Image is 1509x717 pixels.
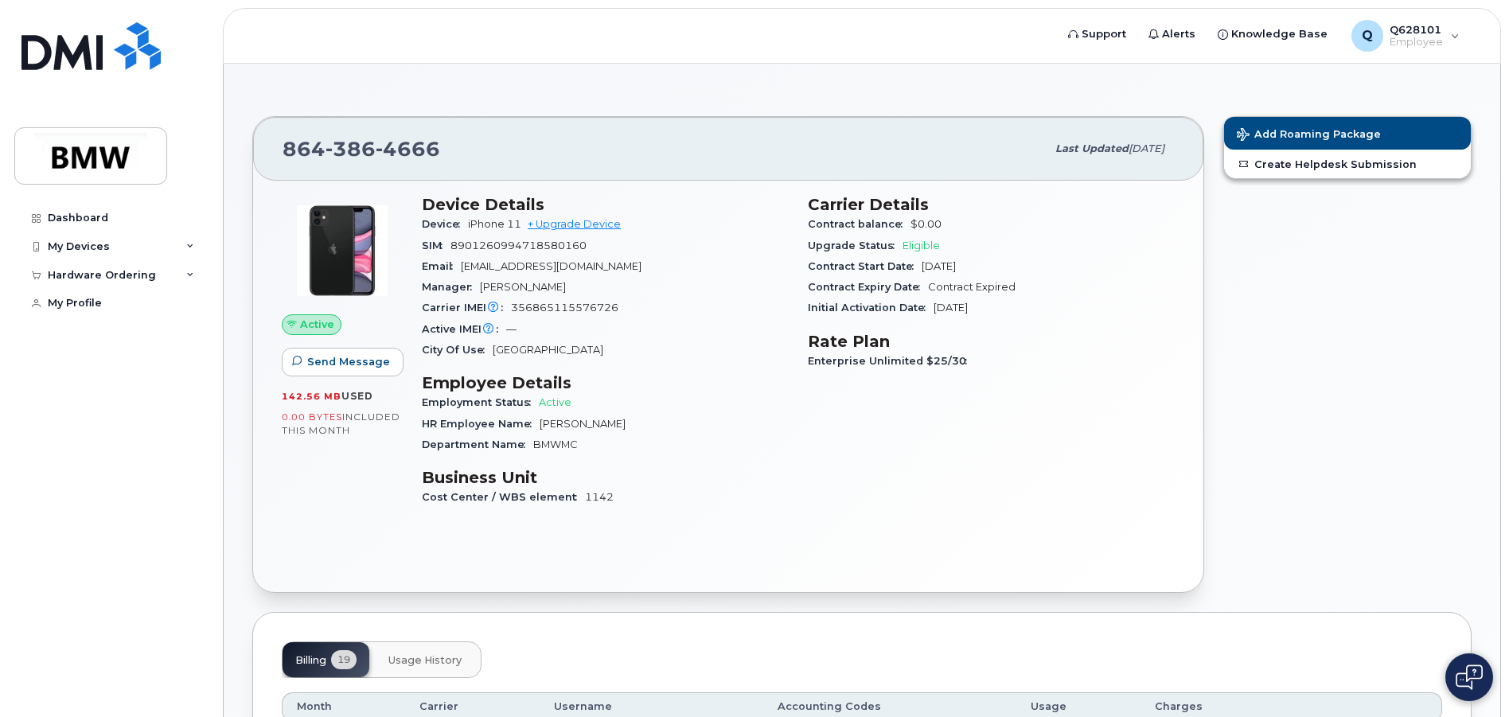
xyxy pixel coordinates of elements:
span: Device [422,218,468,230]
span: [GEOGRAPHIC_DATA] [493,344,603,356]
span: 4666 [376,137,440,161]
span: BMWMC [533,438,578,450]
span: Employment Status [422,396,539,408]
a: + Upgrade Device [528,218,621,230]
span: Cost Center / WBS element [422,491,585,503]
button: Send Message [282,348,404,376]
span: $0.00 [910,218,942,230]
span: [PERSON_NAME] [540,418,626,430]
span: 386 [326,137,376,161]
span: Contract balance [808,218,910,230]
span: Initial Activation Date [808,302,934,314]
span: Email [422,260,461,272]
span: City Of Use [422,344,493,356]
span: Contract Start Date [808,260,922,272]
span: 356865115576726 [511,302,618,314]
span: used [341,390,373,402]
span: Department Name [422,438,533,450]
span: Active IMEI [422,323,506,335]
span: iPhone 11 [468,218,521,230]
h3: Carrier Details [808,195,1175,214]
span: 8901260994718580160 [450,240,587,251]
span: [DATE] [934,302,968,314]
a: Create Helpdesk Submission [1224,150,1471,178]
span: [EMAIL_ADDRESS][DOMAIN_NAME] [461,260,641,272]
span: — [506,323,517,335]
span: Usage History [388,654,462,667]
span: Manager [422,281,480,293]
span: 0.00 Bytes [282,411,342,423]
span: Active [300,317,334,332]
span: SIM [422,240,450,251]
h3: Employee Details [422,373,789,392]
span: Last updated [1055,142,1129,154]
span: Enterprise Unlimited $25/30 [808,355,975,367]
span: Carrier IMEI [422,302,511,314]
span: Eligible [903,240,940,251]
span: [PERSON_NAME] [480,281,566,293]
h3: Business Unit [422,468,789,487]
span: Contract Expired [928,281,1016,293]
button: Add Roaming Package [1224,117,1471,150]
span: HR Employee Name [422,418,540,430]
span: 864 [283,137,440,161]
img: Open chat [1456,664,1483,690]
span: 1142 [585,491,614,503]
span: Send Message [307,354,390,369]
span: 142.56 MB [282,391,341,402]
img: iPhone_11.jpg [294,203,390,298]
span: Upgrade Status [808,240,903,251]
span: Active [539,396,571,408]
span: [DATE] [922,260,956,272]
h3: Rate Plan [808,332,1175,351]
span: Contract Expiry Date [808,281,928,293]
span: [DATE] [1129,142,1164,154]
span: Add Roaming Package [1237,128,1381,143]
h3: Device Details [422,195,789,214]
